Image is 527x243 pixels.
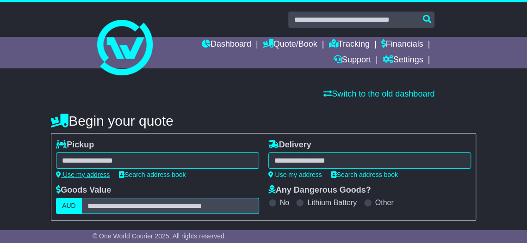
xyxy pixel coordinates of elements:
[375,198,394,207] label: Other
[51,113,476,128] h4: Begin your quote
[268,140,311,150] label: Delivery
[381,37,423,53] a: Financials
[56,171,110,178] a: Use my address
[268,185,371,195] label: Any Dangerous Goods?
[268,171,322,178] a: Use my address
[202,37,251,53] a: Dashboard
[263,37,317,53] a: Quote/Book
[56,198,82,214] label: AUD
[93,232,226,240] span: © One World Courier 2025. All rights reserved.
[329,37,369,53] a: Tracking
[307,198,357,207] label: Lithium Battery
[119,171,186,178] a: Search address book
[331,171,398,178] a: Search address book
[56,185,111,195] label: Goods Value
[323,89,434,98] a: Switch to the old dashboard
[334,53,371,68] a: Support
[56,140,94,150] label: Pickup
[280,198,289,207] label: No
[382,53,423,68] a: Settings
